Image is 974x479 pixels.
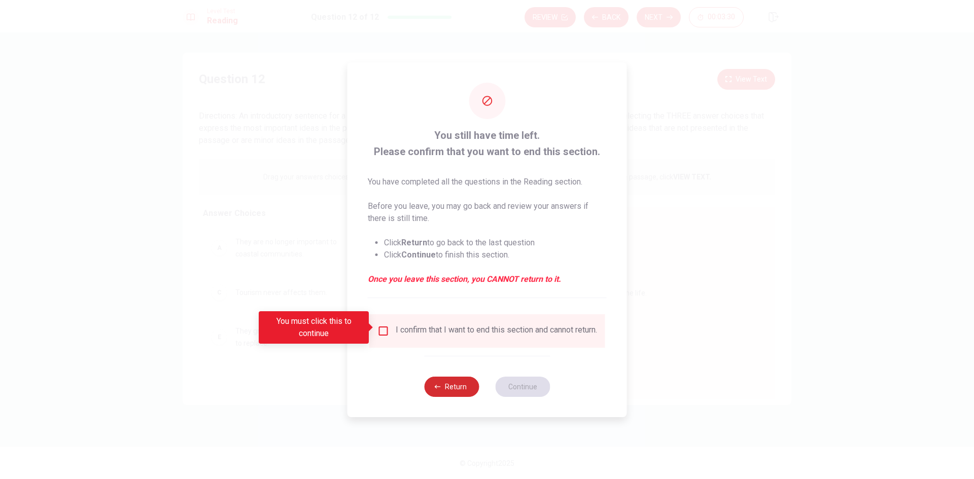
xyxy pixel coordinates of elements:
li: Click to finish this section. [384,249,607,261]
li: Click to go back to the last question [384,237,607,249]
button: Continue [495,377,550,397]
div: I confirm that I want to end this section and cannot return. [396,325,597,337]
div: You must click this to continue [259,311,369,344]
strong: Continue [401,250,436,260]
strong: Return [401,238,427,247]
span: You still have time left. Please confirm that you want to end this section. [368,127,607,160]
span: You must click this to continue [377,325,390,337]
p: You have completed all the questions in the Reading section. [368,176,607,188]
em: Once you leave this section, you CANNOT return to it. [368,273,607,285]
button: Return [424,377,479,397]
p: Before you leave, you may go back and review your answers if there is still time. [368,200,607,225]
